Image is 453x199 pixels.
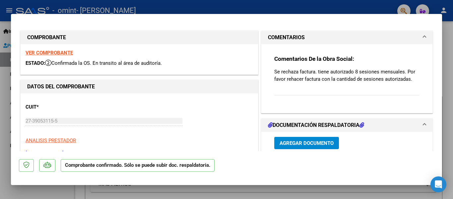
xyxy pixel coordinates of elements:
a: VER COMPROBANTE [26,50,73,56]
div: COMENTARIOS [261,44,432,113]
span: ESTADO: [26,60,45,66]
p: Se rechaza factura. tiene autorizado 8 sesiones mensuales. Por favor rehacer factura con la canti... [274,68,420,83]
span: ANALISIS PRESTADOR [26,138,76,144]
p: CUIT [26,103,94,111]
span: Agregar Documento [280,140,334,146]
p: [PERSON_NAME] [26,149,253,157]
p: Comprobante confirmado. Sólo se puede subir doc. respaldatoria. [61,159,215,172]
div: Open Intercom Messenger [430,176,446,192]
strong: COMPROBANTE [27,34,66,41]
h1: DOCUMENTACIÓN RESPALDATORIA [268,121,364,129]
span: Confirmada la OS. En transito al área de auditoría. [45,60,162,66]
mat-expansion-panel-header: DOCUMENTACIÓN RESPALDATORIA [261,119,432,132]
strong: DATOS DEL COMPROBANTE [27,83,95,90]
h1: COMENTARIOS [268,34,305,42]
button: Agregar Documento [274,137,339,149]
strong: Comentarios De la Obra Social: [274,55,354,62]
mat-expansion-panel-header: COMENTARIOS [261,31,432,44]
